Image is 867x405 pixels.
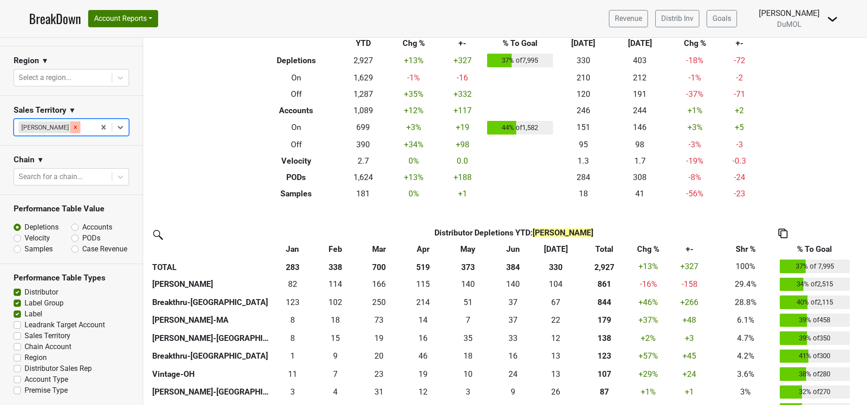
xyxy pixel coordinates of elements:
td: 14.333 [402,311,444,330]
td: -72 [722,51,757,70]
td: 122.51 [271,293,314,311]
img: Dropdown Menu [827,14,838,25]
td: 81.668 [271,275,314,294]
div: 12 [404,386,442,398]
th: Jun: activate to sort column ascending [492,241,534,257]
th: Jul: activate to sort column ascending [534,241,577,257]
td: 16.333 [492,347,534,365]
div: 24 [493,368,532,380]
td: 0 % [387,153,440,169]
label: Chain Account [25,341,71,352]
th: 861.169 [577,275,632,294]
label: Account Type [25,374,68,385]
td: 308 [612,169,668,185]
div: 9 [493,386,532,398]
h3: Sales Territory [14,105,66,115]
div: 123 [579,350,629,362]
th: Chg % [387,35,440,51]
img: filter [150,227,164,241]
div: 12 [537,332,575,344]
td: 41 [612,185,668,202]
td: 3.5 [314,383,357,401]
div: 140 [447,278,489,290]
td: 8.5 [492,383,534,401]
div: 10 [447,368,489,380]
td: -71 [722,86,757,102]
div: 19 [404,368,442,380]
th: [PERSON_NAME]-[GEOGRAPHIC_DATA] [150,329,271,347]
th: +- [722,35,757,51]
th: 330 [534,257,577,275]
div: 250 [359,296,399,308]
td: 29.4% [714,275,777,294]
td: 214.336 [402,293,444,311]
td: 9 [314,347,357,365]
td: +188 [440,169,485,185]
div: 67 [537,296,575,308]
div: 4 [316,386,355,398]
div: 844 [579,296,629,308]
div: 114 [316,278,355,290]
td: 114.167 [314,275,357,294]
div: +1 [667,386,711,398]
td: 390 [339,136,387,153]
td: +2 [722,102,757,119]
td: +327 [440,51,485,70]
div: 8 [273,332,312,344]
div: 15 [316,332,355,344]
span: +13% [638,262,658,271]
td: 104.167 [534,275,577,294]
th: 2,927 [577,257,632,275]
div: 14 [404,314,442,326]
div: 179 [579,314,629,326]
span: DuMOL [777,20,802,29]
th: May: activate to sort column ascending [444,241,492,257]
td: 23.66 [492,365,534,383]
td: -19 % [668,153,722,169]
label: Sales Territory [25,330,70,341]
td: +57 % [632,347,665,365]
th: &nbsp;: activate to sort column ascending [150,241,271,257]
td: 1,629 [339,70,387,86]
th: On [253,70,339,86]
td: 166.334 [357,275,402,294]
td: 3.48 [271,383,314,401]
th: YTD [339,35,387,51]
td: +98 [440,136,485,153]
label: Depletions [25,222,59,233]
th: Jan: activate to sort column ascending [271,241,314,257]
label: Label Group [25,298,64,309]
td: 146 [612,119,668,137]
span: +327 [680,262,698,271]
th: Apr: activate to sort column ascending [402,241,444,257]
td: 1,287 [339,86,387,102]
td: -16 [440,70,485,86]
label: PODs [82,233,100,244]
td: -24 [722,169,757,185]
td: 16.49 [402,329,444,347]
th: 283 [271,257,314,275]
td: 284 [555,169,612,185]
td: -8 % [668,169,722,185]
td: 181 [339,185,387,202]
th: 338 [314,257,357,275]
td: 699 [339,119,387,137]
td: +1 % [668,102,722,119]
div: 46 [404,350,442,362]
div: 107 [579,368,629,380]
div: +3 [667,332,711,344]
td: 3.6% [714,365,777,383]
th: Breakthru-[GEOGRAPHIC_DATA] [150,347,271,365]
div: 22 [537,314,575,326]
th: 384 [492,257,534,275]
td: -16 % [632,275,665,294]
th: [DATE] [612,35,668,51]
div: 18 [316,314,355,326]
td: 98 [612,136,668,153]
span: ▼ [69,105,76,116]
td: -1 % [668,70,722,86]
div: 115 [404,278,442,290]
div: Remove Mariette Bolitiski [70,121,80,133]
th: Breakthru-[GEOGRAPHIC_DATA] [150,293,271,311]
td: 28.8% [714,293,777,311]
